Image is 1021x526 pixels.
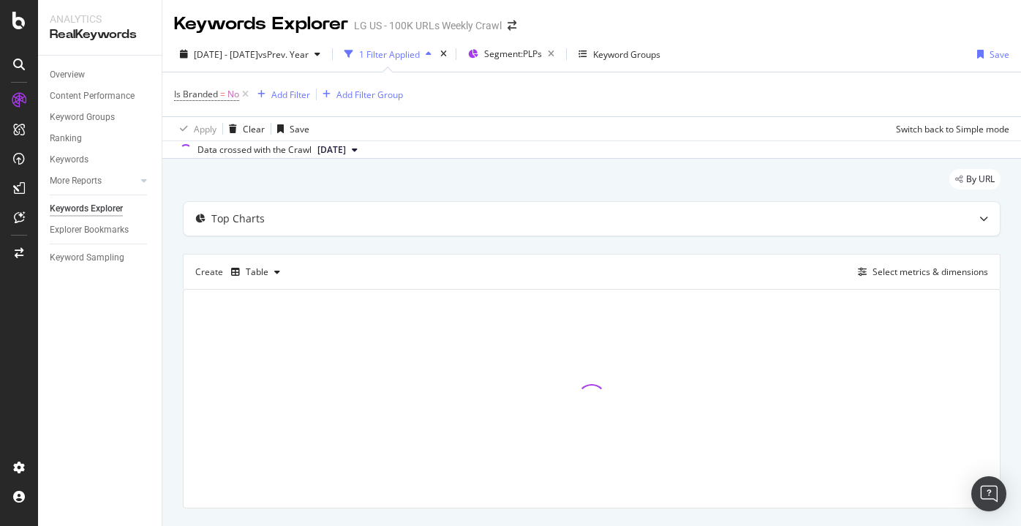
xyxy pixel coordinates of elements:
[50,12,150,26] div: Analytics
[949,169,1001,189] div: legacy label
[50,131,151,146] a: Ranking
[339,42,437,66] button: 1 Filter Applied
[258,48,309,61] span: vs Prev. Year
[50,250,151,266] a: Keyword Sampling
[896,123,1009,135] div: Switch back to Simple mode
[252,86,310,103] button: Add Filter
[462,42,560,66] button: Segment:PLPs
[174,42,326,66] button: [DATE] - [DATE]vsPrev. Year
[271,89,310,101] div: Add Filter
[966,175,995,184] span: By URL
[317,86,403,103] button: Add Filter Group
[211,211,265,226] div: Top Charts
[50,152,151,168] a: Keywords
[437,47,450,61] div: times
[50,201,123,217] div: Keywords Explorer
[50,110,151,125] a: Keyword Groups
[50,152,88,168] div: Keywords
[508,20,516,31] div: arrow-right-arrow-left
[174,12,348,37] div: Keywords Explorer
[50,89,151,104] a: Content Performance
[50,110,115,125] div: Keyword Groups
[174,88,218,100] span: Is Branded
[890,117,1009,140] button: Switch back to Simple mode
[194,123,216,135] div: Apply
[227,84,239,105] span: No
[194,48,258,61] span: [DATE] - [DATE]
[50,67,151,83] a: Overview
[50,131,82,146] div: Ranking
[225,260,286,284] button: Table
[354,18,502,33] div: LG US - 100K URLs Weekly Crawl
[990,48,1009,61] div: Save
[50,222,151,238] a: Explorer Bookmarks
[246,268,268,277] div: Table
[271,117,309,140] button: Save
[359,48,420,61] div: 1 Filter Applied
[50,67,85,83] div: Overview
[317,143,346,157] span: 2025 Jul. 27th
[50,89,135,104] div: Content Performance
[50,222,129,238] div: Explorer Bookmarks
[484,48,542,60] span: Segment: PLPs
[243,123,265,135] div: Clear
[50,26,150,43] div: RealKeywords
[174,117,216,140] button: Apply
[971,42,1009,66] button: Save
[873,266,988,278] div: Select metrics & dimensions
[220,88,225,100] span: =
[195,260,286,284] div: Create
[290,123,309,135] div: Save
[852,263,988,281] button: Select metrics & dimensions
[971,476,1006,511] div: Open Intercom Messenger
[50,250,124,266] div: Keyword Sampling
[336,89,403,101] div: Add Filter Group
[50,201,151,217] a: Keywords Explorer
[593,48,660,61] div: Keyword Groups
[197,143,312,157] div: Data crossed with the Crawl
[50,173,102,189] div: More Reports
[50,173,137,189] a: More Reports
[223,117,265,140] button: Clear
[312,141,363,159] button: [DATE]
[573,42,666,66] button: Keyword Groups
